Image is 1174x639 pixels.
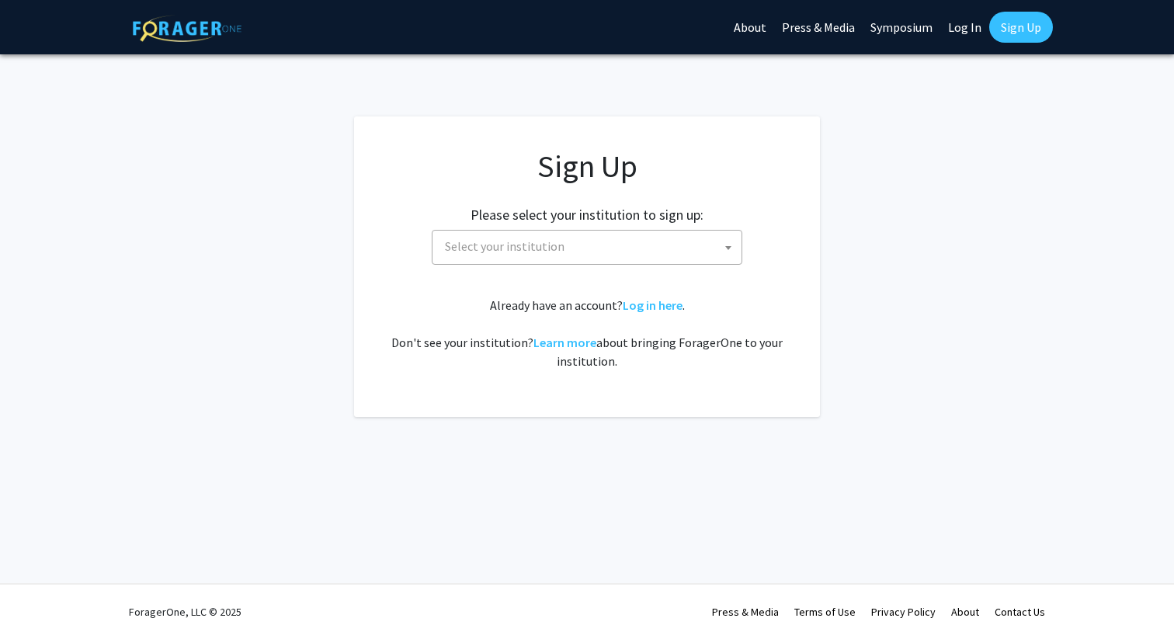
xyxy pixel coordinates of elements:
[471,207,703,224] h2: Please select your institution to sign up:
[623,297,683,313] a: Log in here
[385,148,789,185] h1: Sign Up
[794,605,856,619] a: Terms of Use
[951,605,979,619] a: About
[995,605,1045,619] a: Contact Us
[871,605,936,619] a: Privacy Policy
[445,238,564,254] span: Select your institution
[432,230,742,265] span: Select your institution
[439,231,742,262] span: Select your institution
[989,12,1053,43] a: Sign Up
[133,15,241,42] img: ForagerOne Logo
[533,335,596,350] a: Learn more about bringing ForagerOne to your institution
[712,605,779,619] a: Press & Media
[129,585,241,639] div: ForagerOne, LLC © 2025
[385,296,789,370] div: Already have an account? . Don't see your institution? about bringing ForagerOne to your institut...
